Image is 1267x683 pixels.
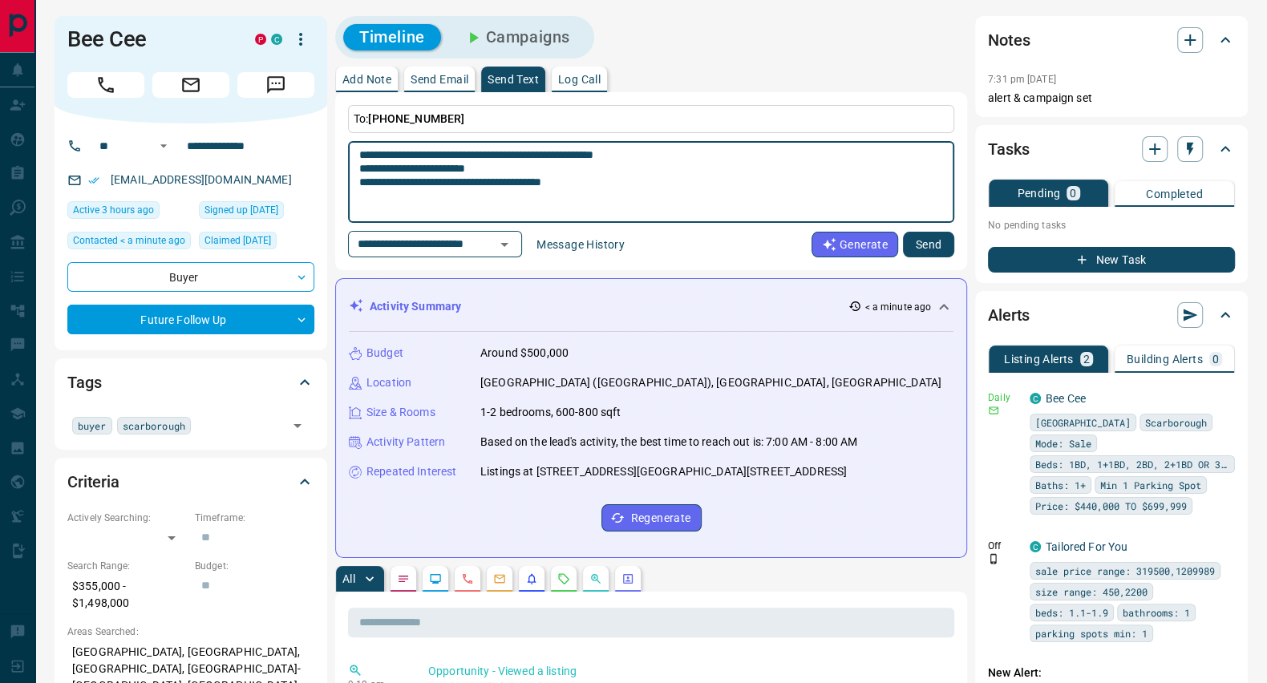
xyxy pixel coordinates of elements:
[67,201,191,224] div: Mon Aug 18 2025
[1145,414,1207,430] span: Scarborough
[67,511,187,525] p: Actively Searching:
[123,418,185,434] span: scarborough
[1046,540,1127,553] a: Tailored For You
[366,434,445,451] p: Activity Pattern
[988,213,1235,237] p: No pending tasks
[1123,604,1190,620] span: bathrooms: 1
[286,414,309,437] button: Open
[812,232,898,257] button: Generate
[988,90,1235,107] p: alert & campaign set
[1127,354,1203,365] p: Building Alerts
[988,74,1056,85] p: 7:31 pm [DATE]
[527,232,634,257] button: Message History
[349,292,953,321] div: Activity Summary< a minute ago
[557,572,570,585] svg: Requests
[255,34,266,45] div: property.ca
[152,72,229,98] span: Email
[1035,584,1148,600] span: size range: 450,2200
[621,572,634,585] svg: Agent Actions
[1083,354,1090,365] p: 2
[199,232,314,254] div: Wed Aug 13 2025
[67,370,101,395] h2: Tags
[1035,414,1131,430] span: [GEOGRAPHIC_DATA]
[271,34,282,45] div: condos.ca
[67,72,144,98] span: Call
[589,572,602,585] svg: Opportunities
[67,262,314,292] div: Buyer
[1046,392,1086,405] a: Bee Cee
[78,418,107,434] span: buyer
[342,74,391,85] p: Add Note
[525,572,538,585] svg: Listing Alerts
[493,233,516,256] button: Open
[601,504,702,531] button: Regenerate
[342,573,355,584] p: All
[67,573,187,616] p: $355,000 - $1,498,000
[988,539,1020,553] p: Off
[988,302,1030,328] h2: Alerts
[370,298,461,315] p: Activity Summary
[558,74,601,85] p: Log Call
[1035,563,1215,579] span: sale price range: 319500,1209989
[397,572,410,585] svg: Notes
[988,136,1029,162] h2: Tasks
[67,305,314,334] div: Future Follow Up
[73,232,185,249] span: Contacted < a minute ago
[988,296,1235,334] div: Alerts
[480,374,941,391] p: [GEOGRAPHIC_DATA] ([GEOGRAPHIC_DATA]), [GEOGRAPHIC_DATA], [GEOGRAPHIC_DATA]
[1035,498,1187,514] span: Price: $440,000 TO $699,999
[73,202,154,218] span: Active 3 hours ago
[1017,188,1060,199] p: Pending
[1035,477,1086,493] span: Baths: 1+
[67,624,314,639] p: Areas Searched:
[1004,354,1074,365] p: Listing Alerts
[988,553,999,564] svg: Push Notification Only
[411,74,468,85] p: Send Email
[1100,477,1201,493] span: Min 1 Parking Spot
[864,300,931,314] p: < a minute ago
[1035,604,1108,620] span: beds: 1.1-1.9
[480,404,621,421] p: 1-2 bedrooms, 600-800 sqft
[111,173,292,186] a: [EMAIL_ADDRESS][DOMAIN_NAME]
[1035,625,1148,641] span: parking spots min: 1
[67,469,119,495] h2: Criteria
[1030,541,1041,552] div: condos.ca
[195,559,314,573] p: Budget:
[67,463,314,501] div: Criteria
[988,21,1235,59] div: Notes
[67,26,231,52] h1: Bee Cee
[428,663,948,680] p: Opportunity - Viewed a listing
[204,232,271,249] span: Claimed [DATE]
[1035,456,1229,472] span: Beds: 1BD, 1+1BD, 2BD, 2+1BD OR 3BD+
[988,130,1235,168] div: Tasks
[199,201,314,224] div: Sat Aug 09 2025
[988,405,999,416] svg: Email
[366,404,435,421] p: Size & Rooms
[480,345,569,362] p: Around $500,000
[348,105,954,133] p: To:
[480,434,857,451] p: Based on the lead's activity, the best time to reach out is: 7:00 AM - 8:00 AM
[368,112,464,125] span: [PHONE_NUMBER]
[366,463,456,480] p: Repeated Interest
[67,559,187,573] p: Search Range:
[1146,188,1203,200] p: Completed
[1035,435,1091,451] span: Mode: Sale
[447,24,586,51] button: Campaigns
[343,24,441,51] button: Timeline
[493,572,506,585] svg: Emails
[988,390,1020,405] p: Daily
[366,374,411,391] p: Location
[67,232,191,254] div: Mon Aug 18 2025
[429,572,442,585] svg: Lead Browsing Activity
[1212,354,1219,365] p: 0
[488,74,539,85] p: Send Text
[903,232,954,257] button: Send
[88,175,99,186] svg: Email Verified
[988,665,1235,681] p: New Alert:
[366,345,403,362] p: Budget
[461,572,474,585] svg: Calls
[480,463,847,480] p: Listings at [STREET_ADDRESS][GEOGRAPHIC_DATA][STREET_ADDRESS]
[988,247,1235,273] button: New Task
[1030,393,1041,404] div: condos.ca
[204,202,278,218] span: Signed up [DATE]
